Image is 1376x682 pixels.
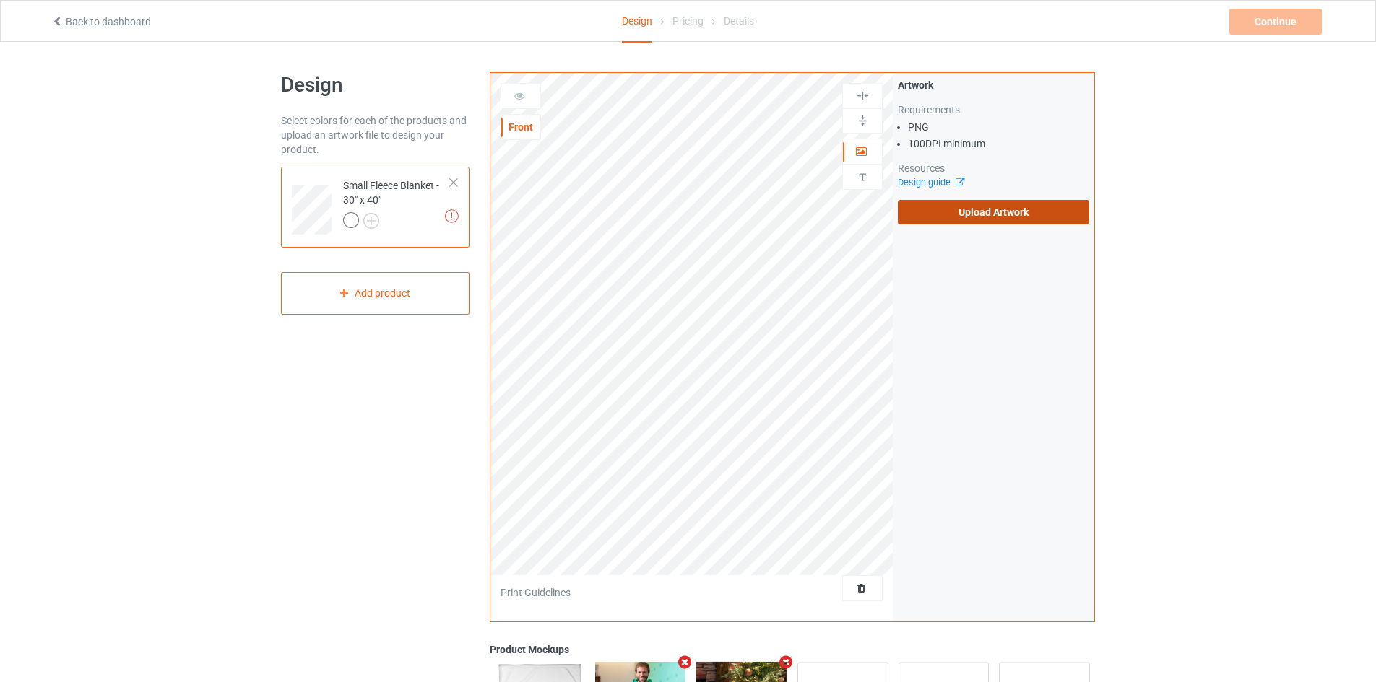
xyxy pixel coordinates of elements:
li: 100 DPI minimum [908,136,1089,151]
div: Details [724,1,754,41]
div: Product Mockups [490,642,1095,657]
img: svg%3E%0A [856,170,870,184]
div: Small Fleece Blanket - 30" x 40" [281,167,470,248]
div: Resources [898,161,1089,175]
i: Remove mockup [676,655,694,670]
img: svg%3E%0A [856,89,870,102]
img: svg%3E%0A [856,114,870,128]
img: svg+xml;base64,PD94bWwgdmVyc2lvbj0iMS4wIiBlbmNvZGluZz0iVVRGLTgiPz4KPHN2ZyB3aWR0aD0iMjJweCIgaGVpZ2... [363,213,379,229]
div: Select colors for each of the products and upload an artwork file to design your product. [281,113,470,157]
h1: Design [281,72,470,98]
a: Design guide [898,177,964,188]
img: exclamation icon [445,209,459,223]
i: Remove mockup [777,655,795,670]
div: Print Guidelines [501,585,571,600]
div: Pricing [672,1,704,41]
a: Back to dashboard [51,16,151,27]
label: Upload Artwork [898,200,1089,224]
div: Add product [281,272,470,315]
div: Artwork [898,78,1089,92]
div: Small Fleece Blanket - 30" x 40" [343,178,451,227]
div: Design [622,1,652,43]
div: Front [501,120,540,134]
li: PNG [908,120,1089,134]
div: Requirements [898,102,1089,117]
